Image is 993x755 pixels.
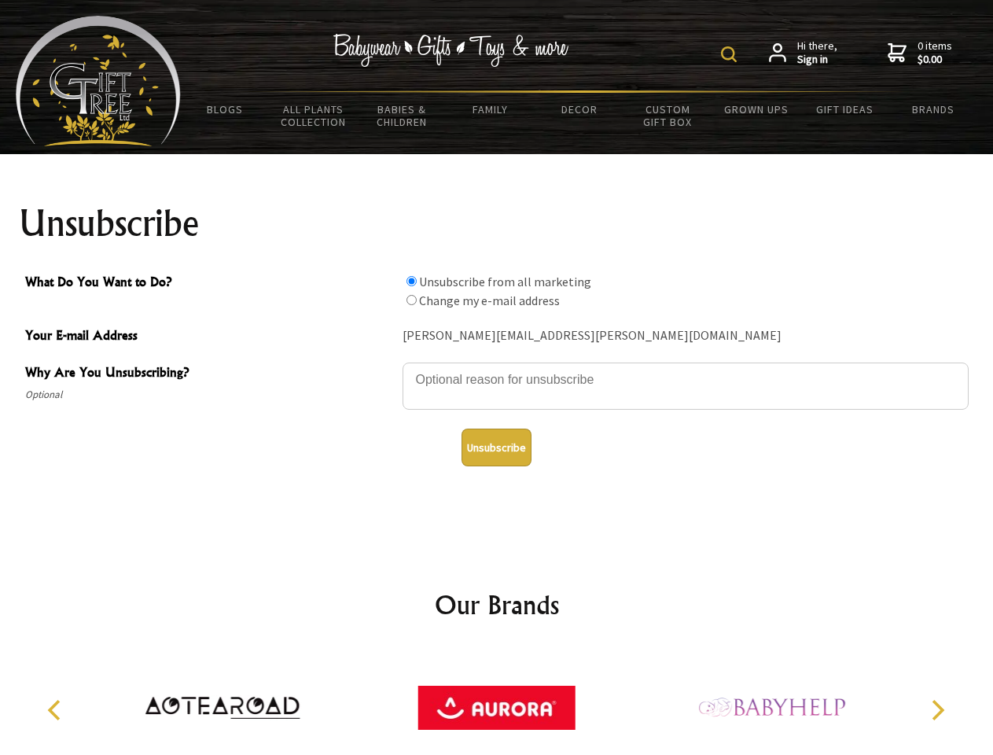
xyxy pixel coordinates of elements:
textarea: Why Are You Unsubscribing? [403,363,969,410]
a: Brands [889,93,978,126]
div: [PERSON_NAME][EMAIL_ADDRESS][PERSON_NAME][DOMAIN_NAME] [403,324,969,348]
span: Why Are You Unsubscribing? [25,363,395,385]
img: Babyware - Gifts - Toys and more... [16,16,181,146]
a: 0 items$0.00 [888,39,952,67]
img: product search [721,46,737,62]
a: BLOGS [181,93,270,126]
button: Previous [39,693,74,727]
a: Family [447,93,535,126]
h2: Our Brands [31,586,962,624]
a: Gift Ideas [800,93,889,126]
a: Grown Ups [712,93,800,126]
strong: $0.00 [918,53,952,67]
button: Next [920,693,954,727]
span: 0 items [918,39,952,67]
input: What Do You Want to Do? [406,295,417,305]
span: Hi there, [797,39,837,67]
span: Optional [25,385,395,404]
button: Unsubscribe [462,429,531,466]
a: All Plants Collection [270,93,359,138]
a: Custom Gift Box [623,93,712,138]
img: Babywear - Gifts - Toys & more [333,34,569,67]
strong: Sign in [797,53,837,67]
label: Unsubscribe from all marketing [419,274,591,289]
input: What Do You Want to Do? [406,276,417,286]
a: Hi there,Sign in [769,39,837,67]
a: Babies & Children [358,93,447,138]
span: What Do You Want to Do? [25,272,395,295]
span: Your E-mail Address [25,326,395,348]
a: Decor [535,93,623,126]
h1: Unsubscribe [19,204,975,242]
label: Change my e-mail address [419,293,560,308]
